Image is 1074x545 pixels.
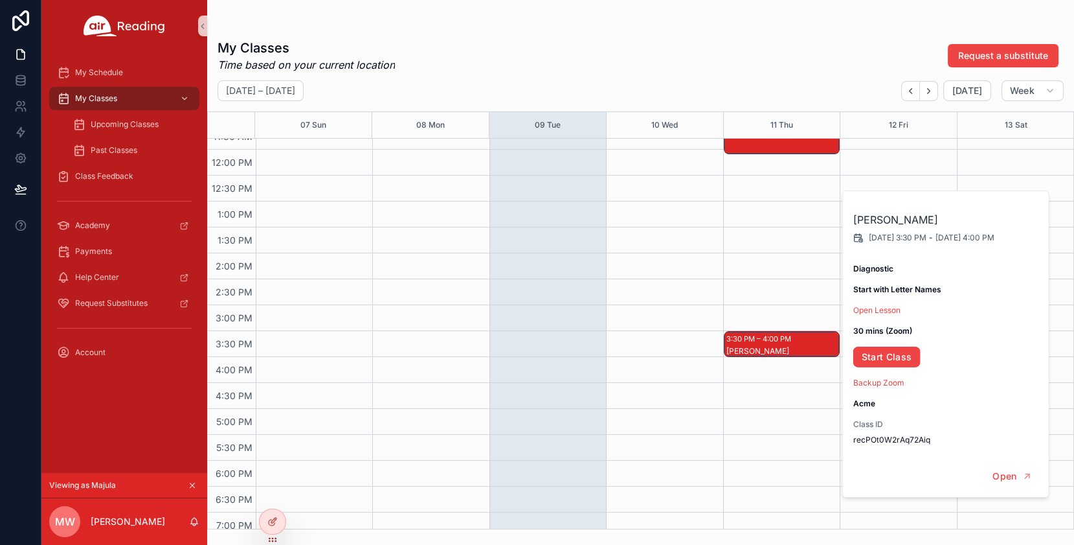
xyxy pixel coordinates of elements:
[853,419,1040,429] span: Class ID
[212,390,256,401] span: 4:30 PM
[853,398,875,408] strong: Acme
[218,57,395,73] em: Time based on your current location
[75,347,106,358] span: Account
[55,514,75,529] span: MW
[901,81,920,101] button: Back
[889,112,908,138] button: 12 Fri
[853,305,901,315] a: Open Lesson
[49,87,199,110] a: My Classes
[49,61,199,84] a: My Schedule
[75,93,117,104] span: My Classes
[724,129,839,154] div: 11:35 AM – 12:05 PMAison F
[724,332,839,356] div: 3:30 PM – 4:00 PM[PERSON_NAME]
[218,39,395,57] h1: My Classes
[75,246,112,257] span: Payments
[853,434,1040,445] span: recPOt0W2rAq72Aiq
[49,214,199,237] a: Academy
[212,286,256,297] span: 2:30 PM
[948,44,1058,67] button: Request a substitute
[935,233,994,243] span: [DATE] 4:00 PM
[853,264,893,273] strong: Diagnostic
[853,347,921,367] a: Start Class
[65,139,199,162] a: Past Classes
[726,346,838,356] div: [PERSON_NAME]
[300,112,326,138] button: 07 Sun
[213,416,256,427] span: 5:00 PM
[1010,85,1035,97] span: Week
[212,364,256,375] span: 4:00 PM
[943,80,990,101] button: [DATE]
[869,233,926,243] span: [DATE] 3:30 PM
[208,157,256,168] span: 12:00 PM
[853,284,941,294] strong: Start with Letter Names
[75,298,148,308] span: Request Substitutes
[91,515,165,528] p: [PERSON_NAME]
[210,131,256,142] span: 11:30 AM
[75,272,119,283] span: Help Center
[226,84,295,97] h2: [DATE] – [DATE]
[212,494,256,505] span: 6:30 PM
[84,16,165,36] img: App logo
[212,468,256,479] span: 6:00 PM
[49,165,199,188] a: Class Feedback
[208,183,256,194] span: 12:30 PM
[1005,112,1027,138] button: 13 Sat
[75,171,133,181] span: Class Feedback
[214,209,256,220] span: 1:00 PM
[853,212,1040,227] h2: [PERSON_NAME]
[770,112,793,138] button: 11 Thu
[212,338,256,349] span: 3:30 PM
[214,235,256,246] span: 1:30 PM
[75,67,123,78] span: My Schedule
[75,220,110,231] span: Academy
[952,85,982,97] span: [DATE]
[535,112,561,138] button: 09 Tue
[213,520,256,531] span: 7:00 PM
[929,233,933,243] span: -
[651,112,678,138] button: 10 Wed
[853,326,912,336] strong: 30 mins (Zoom)
[984,465,1040,487] button: Open
[1001,80,1064,101] button: Week
[853,377,904,387] a: Backup Zoom
[91,145,137,156] span: Past Classes
[416,112,445,138] button: 08 Mon
[920,81,938,101] button: Next
[49,341,199,364] a: Account
[213,442,256,453] span: 5:30 PM
[49,266,199,289] a: Help Center
[212,261,256,272] span: 2:00 PM
[726,332,794,345] div: 3:30 PM – 4:00 PM
[49,480,116,491] span: Viewing as Majula
[91,119,159,130] span: Upcoming Classes
[41,52,207,381] div: scrollable content
[958,49,1048,62] span: Request a substitute
[65,113,199,136] a: Upcoming Classes
[49,240,199,263] a: Payments
[992,470,1016,481] span: Open
[49,292,199,315] a: Request Substitutes
[212,312,256,323] span: 3:00 PM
